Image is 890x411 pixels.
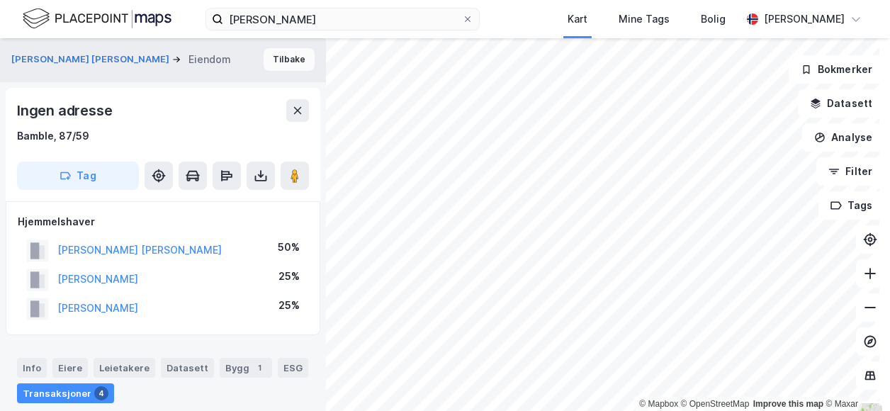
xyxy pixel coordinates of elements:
[798,89,884,118] button: Datasett
[11,52,172,67] button: [PERSON_NAME] [PERSON_NAME]
[802,123,884,152] button: Analyse
[17,99,115,122] div: Ingen adresse
[278,239,300,256] div: 50%
[17,358,47,378] div: Info
[252,361,266,375] div: 1
[17,383,114,403] div: Transaksjoner
[23,6,171,31] img: logo.f888ab2527a4732fd821a326f86c7f29.svg
[17,162,139,190] button: Tag
[18,213,308,230] div: Hjemmelshaver
[17,128,89,145] div: Bamble, 87/59
[161,358,214,378] div: Datasett
[619,11,670,28] div: Mine Tags
[639,399,678,409] a: Mapbox
[819,343,890,411] iframe: Chat Widget
[264,48,315,71] button: Tilbake
[789,55,884,84] button: Bokmerker
[753,399,823,409] a: Improve this map
[818,191,884,220] button: Tags
[278,268,300,285] div: 25%
[278,297,300,314] div: 25%
[568,11,587,28] div: Kart
[701,11,726,28] div: Bolig
[278,358,308,378] div: ESG
[188,51,231,68] div: Eiendom
[681,399,750,409] a: OpenStreetMap
[816,157,884,186] button: Filter
[52,358,88,378] div: Eiere
[94,358,155,378] div: Leietakere
[220,358,272,378] div: Bygg
[764,11,845,28] div: [PERSON_NAME]
[223,9,462,30] input: Søk på adresse, matrikkel, gårdeiere, leietakere eller personer
[94,386,108,400] div: 4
